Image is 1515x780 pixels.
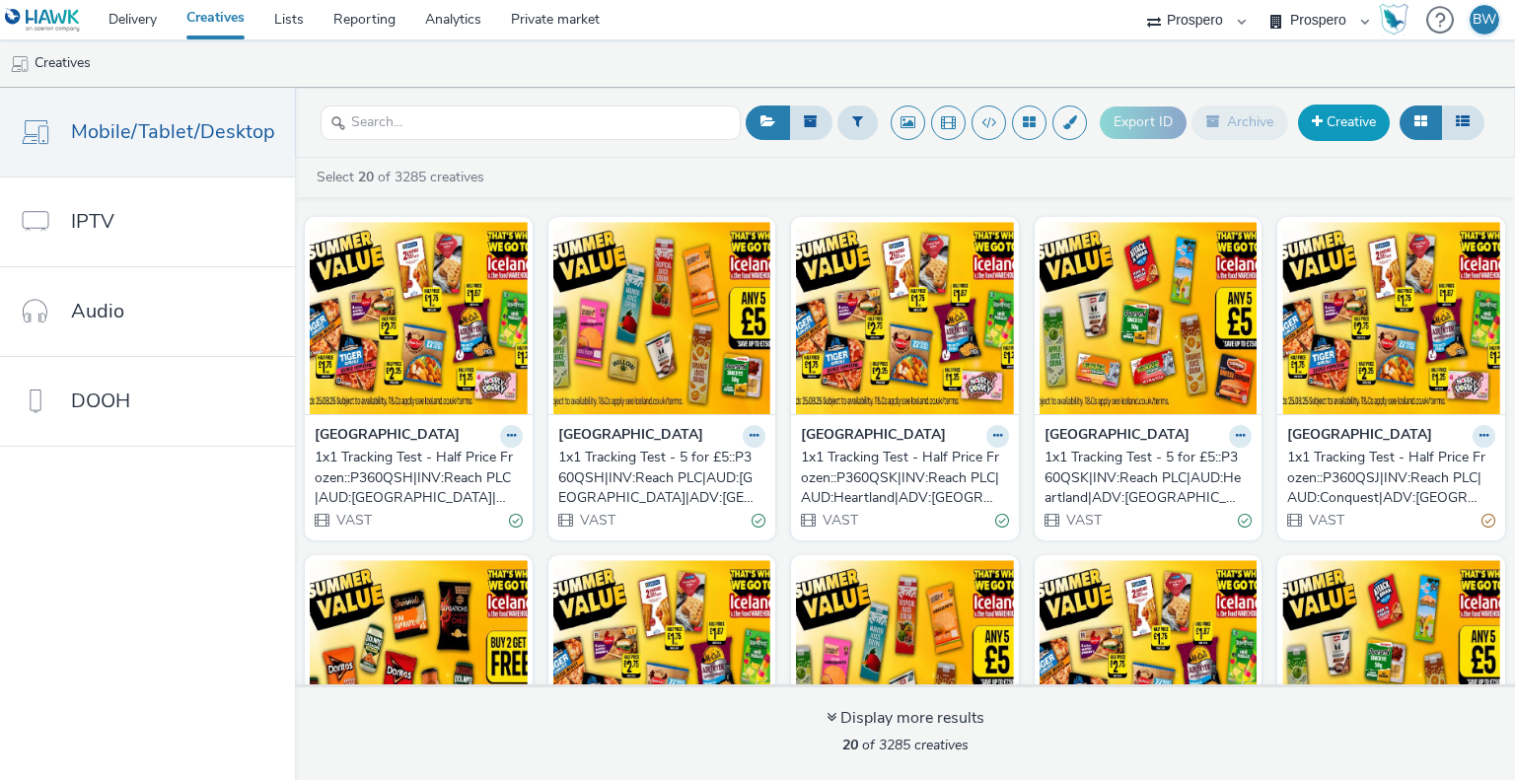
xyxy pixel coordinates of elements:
[1040,222,1258,414] img: 1x1 Tracking Test - 5 for £5::P360QSK|INV:Reach PLC|AUD:Heartland|ADV:Iceland|CAM:FY26 Q2|CHA:Vid...
[1287,448,1495,508] a: 1x1 Tracking Test - Half Price Frozen::P360QSJ|INV:Reach PLC|AUD:Conquest|ADV:[GEOGRAPHIC_DATA]|C...
[315,425,460,448] strong: [GEOGRAPHIC_DATA]
[1064,511,1102,530] span: VAST
[578,511,615,530] span: VAST
[71,207,114,236] span: IPTV
[358,168,374,186] strong: 20
[310,222,528,414] img: 1x1 Tracking Test - Half Price Frozen::P360QSH|INV:Reach PLC|AUD:London|ADV:Iceland|CAM:FY26 Q2|C...
[71,387,130,415] span: DOOH
[321,106,741,140] input: Search...
[1282,222,1500,414] img: 1x1 Tracking Test - Half Price Frozen::P360QSJ|INV:Reach PLC|AUD:Conquest|ADV:Iceland|CAM:FY26 Q2...
[310,560,528,752] img: 1x1 Tracking Test - B2G1F::P360QSJ|INV:Reach PLC|AUD:Conquest|ADV:Iceland|CAM:FY26 Q2|CHA:Video|P...
[558,425,703,448] strong: [GEOGRAPHIC_DATA]
[1287,425,1432,448] strong: [GEOGRAPHIC_DATA]
[801,425,946,448] strong: [GEOGRAPHIC_DATA]
[1045,425,1190,448] strong: [GEOGRAPHIC_DATA]
[1238,510,1252,531] div: Valid
[801,448,1001,508] div: 1x1 Tracking Test - Half Price Frozen::P360QSK|INV:Reach PLC|AUD:Heartland|ADV:[GEOGRAPHIC_DATA]|...
[1100,106,1187,138] button: Export ID
[71,117,275,146] span: Mobile/Tablet/Desktop
[558,448,758,508] div: 1x1 Tracking Test - 5 for £5::P360QSH|INV:Reach PLC|AUD:[GEOGRAPHIC_DATA]|ADV:[GEOGRAPHIC_DATA]|C...
[842,736,858,754] strong: 20
[1045,448,1245,508] div: 1x1 Tracking Test - 5 for £5::P360QSK|INV:Reach PLC|AUD:Heartland|ADV:[GEOGRAPHIC_DATA]|CAM:FY26 ...
[1400,106,1442,139] button: Grid
[801,448,1009,508] a: 1x1 Tracking Test - Half Price Frozen::P360QSK|INV:Reach PLC|AUD:Heartland|ADV:[GEOGRAPHIC_DATA]|...
[1473,5,1496,35] div: BW
[995,510,1009,531] div: Valid
[553,222,771,414] img: 1x1 Tracking Test - 5 for £5::P360QSH|INV:Reach PLC|AUD:London|ADV:Iceland|CAM:FY26 Q2|CHA:Video|...
[315,448,515,508] div: 1x1 Tracking Test - Half Price Frozen::P360QSH|INV:Reach PLC|AUD:[GEOGRAPHIC_DATA]|ADV:[GEOGRAPHI...
[1481,510,1495,531] div: Partially valid
[1045,448,1253,508] a: 1x1 Tracking Test - 5 for £5::P360QSK|INV:Reach PLC|AUD:Heartland|ADV:[GEOGRAPHIC_DATA]|CAM:FY26 ...
[1298,105,1390,140] a: Creative
[553,560,771,752] img: 1x1 Tracking Test - Half Price Frozen::P360QMB|INV:News UK|AUD:London|ADV:Iceland|CAM:FY26 Q2|CHA...
[315,168,492,186] a: Select of 3285 creatives
[1307,511,1344,530] span: VAST
[796,222,1014,414] img: 1x1 Tracking Test - Half Price Frozen::P360QSK|INV:Reach PLC|AUD:Heartland|ADV:Iceland|CAM:FY26 Q...
[842,736,969,754] span: of 3285 creatives
[71,297,124,325] span: Audio
[334,511,372,530] span: VAST
[1282,560,1500,752] img: 1x1 Tracking Test - 5 for £5::P360QM8|INV:News UK|AUD:Heartland|ADV:Iceland|CAM:FY26 Q2|CHA:Video...
[1191,106,1288,139] button: Archive
[10,54,30,74] img: mobile
[752,510,765,531] div: Valid
[1287,448,1487,508] div: 1x1 Tracking Test - Half Price Frozen::P360QSJ|INV:Reach PLC|AUD:Conquest|ADV:[GEOGRAPHIC_DATA]|C...
[796,560,1014,752] img: 1x1 Tracking Test - 5 for £5::P360QMB|INV:News UK|AUD:London|ADV:Iceland|CAM:FY26 Q2|CHA:Video|PL...
[1441,106,1484,139] button: Table
[315,448,523,508] a: 1x1 Tracking Test - Half Price Frozen::P360QSH|INV:Reach PLC|AUD:[GEOGRAPHIC_DATA]|ADV:[GEOGRAPHI...
[821,511,858,530] span: VAST
[1379,4,1408,35] img: Hawk Academy
[1040,560,1258,752] img: 1x1 Tracking Test - Half Price Frozen::P360QM8|INV:News UK|AUD:Heartland|ADV:Iceland|CAM:FY26 Q2|...
[509,510,523,531] div: Valid
[558,448,766,508] a: 1x1 Tracking Test - 5 for £5::P360QSH|INV:Reach PLC|AUD:[GEOGRAPHIC_DATA]|ADV:[GEOGRAPHIC_DATA]|C...
[1379,4,1416,35] a: Hawk Academy
[827,707,984,730] div: Display more results
[5,8,81,33] img: undefined Logo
